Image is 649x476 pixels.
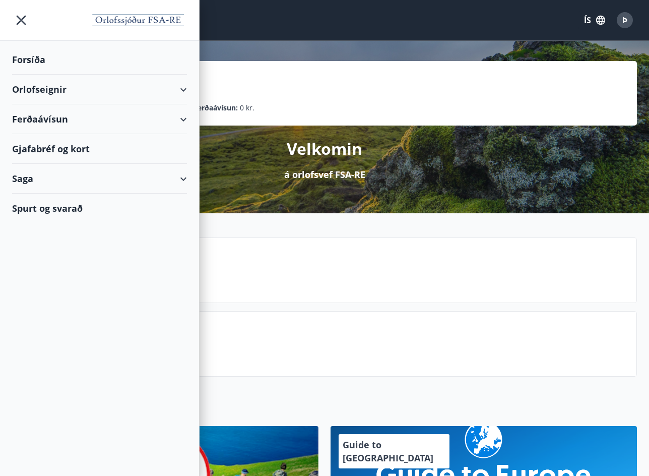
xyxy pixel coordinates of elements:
img: union_logo [89,11,187,31]
button: menu [12,11,30,29]
span: 0 kr. [240,102,254,113]
p: Næstu helgi [86,263,628,280]
span: Þ [622,15,627,26]
div: Ferðaávísun [12,104,187,134]
button: Þ [613,8,637,32]
div: Gjafabréf og kort [12,134,187,164]
div: Saga [12,164,187,194]
button: ÍS [578,11,611,29]
div: Forsíða [12,45,187,75]
span: Guide to [GEOGRAPHIC_DATA] [343,439,433,464]
div: Spurt og svarað [12,194,187,223]
p: Spurt og svarað [86,337,628,354]
p: á orlofsvef FSA-RE [284,168,365,181]
p: Ferðaávísun : [193,102,238,113]
div: Orlofseignir [12,75,187,104]
p: Velkomin [287,138,362,160]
